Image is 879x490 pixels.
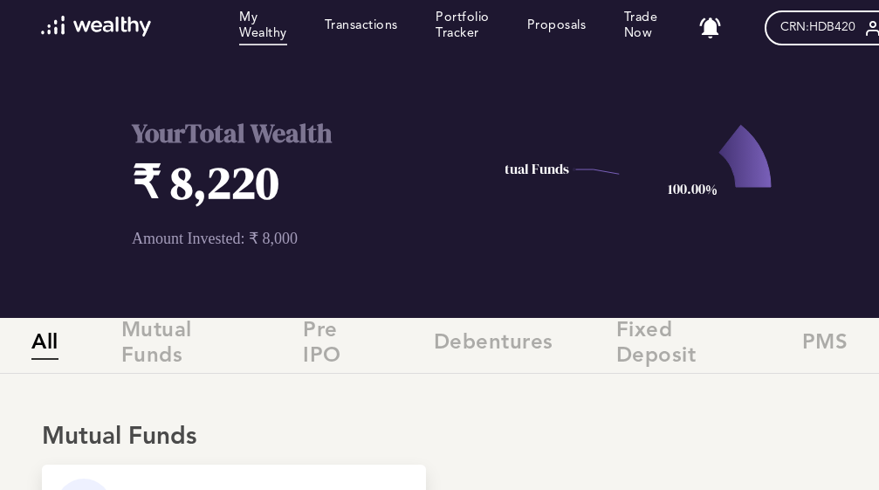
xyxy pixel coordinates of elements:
[624,10,658,45] a: Trade Now
[132,229,505,248] p: Amount Invested: ₹ 8,000
[42,423,837,452] div: Mutual Funds
[303,319,371,373] span: Pre IPO
[780,20,855,35] span: CRN: HDB420
[31,331,58,360] span: All
[805,411,866,477] iframe: Chat
[325,18,398,38] a: Transactions
[802,331,848,360] span: PMS
[668,179,718,198] text: 100.00%
[239,10,287,45] a: My Wealthy
[121,319,241,373] span: Mutual Funds
[132,115,505,151] h2: Your Total Wealth
[132,151,505,213] h1: ₹ 8,220
[434,331,553,360] span: Debentures
[41,16,152,37] img: wl-logo-white.svg
[436,10,490,45] a: Portfolio Tracker
[485,159,569,178] text: Mutual Funds
[616,319,739,373] span: Fixed Deposit
[527,18,587,38] a: Proposals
